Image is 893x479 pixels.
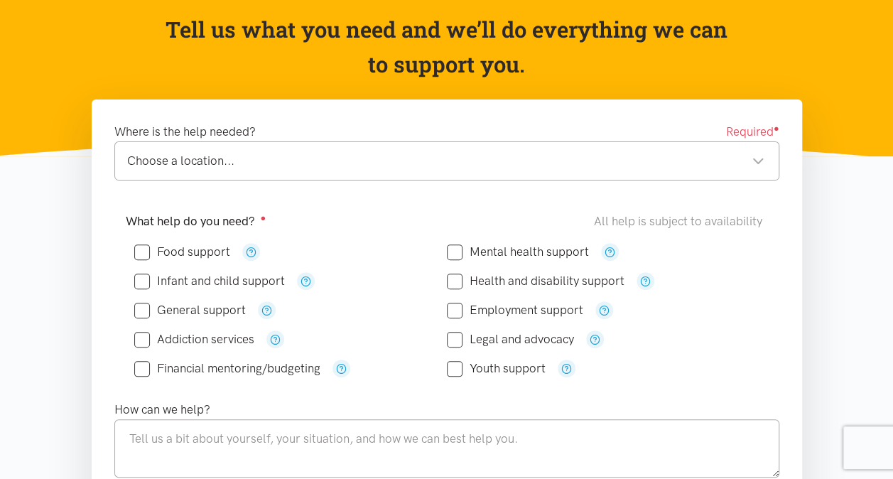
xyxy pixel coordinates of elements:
[164,12,729,82] p: Tell us what you need and we’ll do everything we can to support you.
[726,122,779,141] span: Required
[447,362,546,375] label: Youth support
[774,123,779,134] sup: ●
[447,304,583,316] label: Employment support
[447,275,624,287] label: Health and disability support
[134,362,320,375] label: Financial mentoring/budgeting
[114,400,210,419] label: How can we help?
[134,304,246,316] label: General support
[134,333,254,345] label: Addiction services
[127,151,764,171] div: Choose a location...
[447,333,574,345] label: Legal and advocacy
[134,246,230,258] label: Food support
[126,212,266,231] label: What help do you need?
[594,212,768,231] div: All help is subject to availability
[114,122,256,141] label: Where is the help needed?
[261,212,266,223] sup: ●
[447,246,589,258] label: Mental health support
[134,275,285,287] label: Infant and child support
